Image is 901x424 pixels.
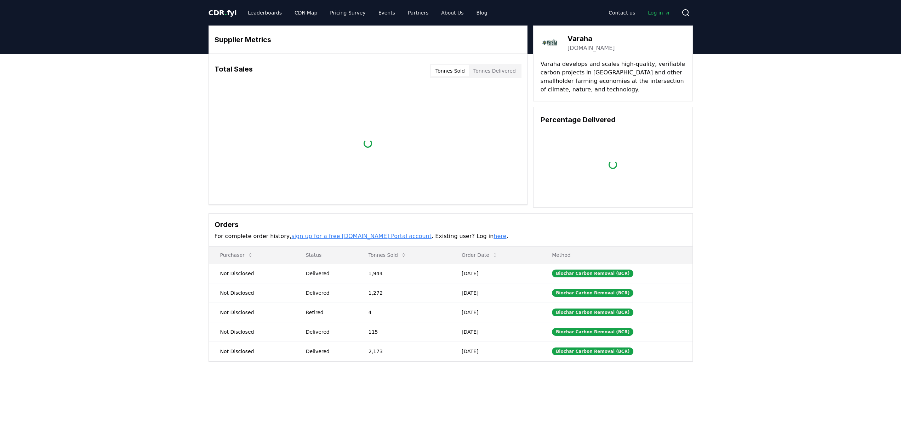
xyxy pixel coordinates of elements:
a: Log in [642,6,675,19]
span: Log in [648,9,670,16]
h3: Orders [215,219,687,230]
nav: Main [603,6,675,19]
div: Delivered [306,328,352,335]
div: Delivered [306,270,352,277]
a: Events [373,6,401,19]
nav: Main [242,6,493,19]
td: Not Disclosed [209,283,295,303]
td: Not Disclosed [209,303,295,322]
a: [DOMAIN_NAME] [568,44,615,52]
div: Biochar Carbon Removal (BCR) [552,309,633,316]
button: Order Date [456,248,503,262]
td: 115 [357,322,450,341]
td: 1,944 [357,264,450,283]
div: Biochar Carbon Removal (BCR) [552,328,633,336]
a: Leaderboards [242,6,287,19]
td: [DATE] [450,283,541,303]
img: Varaha-logo [541,33,560,53]
a: Contact us [603,6,641,19]
button: Tonnes Sold [431,65,469,77]
td: [DATE] [450,322,541,341]
a: Blog [471,6,493,19]
td: Not Disclosed [209,322,295,341]
span: CDR fyi [209,9,237,17]
h3: Percentage Delivered [541,114,685,125]
td: Not Disclosed [209,264,295,283]
p: For complete order history, . Existing user? Log in . [215,232,687,241]
div: Biochar Carbon Removal (BCR) [552,270,633,277]
p: Status [300,251,352,259]
div: loading [363,138,372,148]
h3: Total Sales [215,64,253,78]
div: Biochar Carbon Removal (BCR) [552,347,633,355]
a: CDR Map [289,6,323,19]
td: [DATE] [450,264,541,283]
button: Tonnes Sold [363,248,412,262]
div: loading [608,160,617,169]
td: [DATE] [450,303,541,322]
div: Delivered [306,348,352,355]
div: Delivered [306,289,352,296]
h3: Supplier Metrics [215,34,521,45]
p: Varaha develops and scales high-quality, verifiable carbon projects in [GEOGRAPHIC_DATA] and othe... [541,60,685,94]
a: here [494,233,506,239]
div: Retired [306,309,352,316]
button: Tonnes Delivered [469,65,520,77]
td: 4 [357,303,450,322]
td: 1,272 [357,283,450,303]
a: About Us [435,6,469,19]
a: Pricing Survey [324,6,371,19]
a: CDR.fyi [209,8,237,18]
td: 2,173 [357,341,450,361]
div: Biochar Carbon Removal (BCR) [552,289,633,297]
span: . [224,9,227,17]
a: sign up for a free [DOMAIN_NAME] Portal account [291,233,432,239]
button: Purchaser [215,248,259,262]
td: [DATE] [450,341,541,361]
h3: Varaha [568,33,615,44]
p: Method [546,251,686,259]
td: Not Disclosed [209,341,295,361]
a: Partners [402,6,434,19]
